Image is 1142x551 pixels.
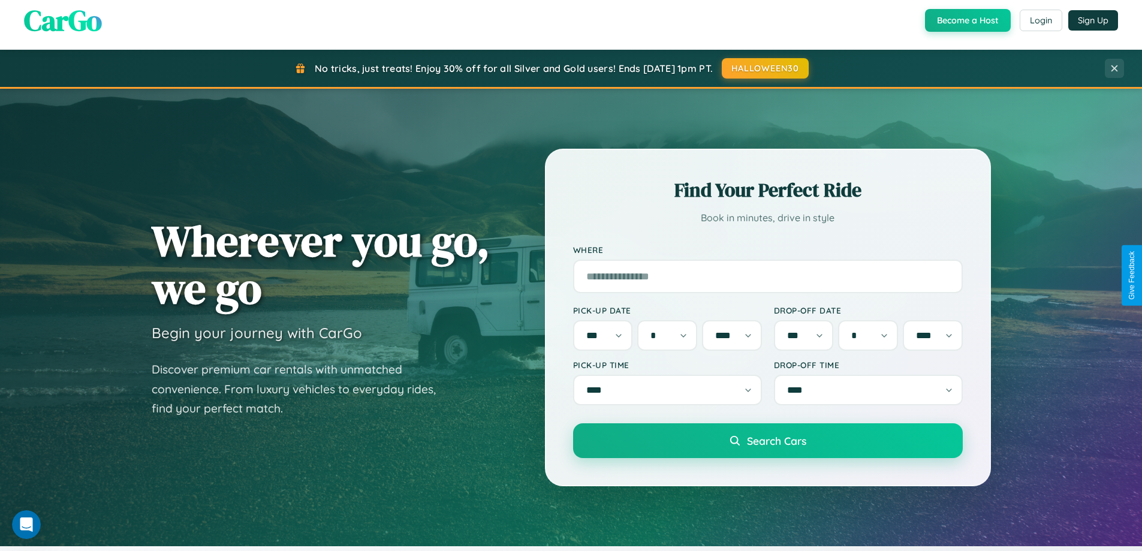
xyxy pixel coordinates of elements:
button: HALLOWEEN30 [722,58,809,79]
label: Pick-up Time [573,360,762,370]
span: CarGo [24,1,102,40]
h1: Wherever you go, we go [152,217,490,312]
button: Become a Host [925,9,1011,32]
h2: Find Your Perfect Ride [573,177,963,203]
span: No tricks, just treats! Enjoy 30% off for all Silver and Gold users! Ends [DATE] 1pm PT. [315,62,713,74]
div: Give Feedback [1128,251,1136,300]
label: Drop-off Date [774,305,963,315]
label: Where [573,245,963,255]
label: Pick-up Date [573,305,762,315]
p: Discover premium car rentals with unmatched convenience. From luxury vehicles to everyday rides, ... [152,360,451,418]
iframe: Intercom live chat [12,510,41,539]
h3: Begin your journey with CarGo [152,324,362,342]
button: Sign Up [1068,10,1118,31]
span: Search Cars [747,434,806,447]
button: Search Cars [573,423,963,458]
p: Book in minutes, drive in style [573,209,963,227]
button: Login [1020,10,1062,31]
label: Drop-off Time [774,360,963,370]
